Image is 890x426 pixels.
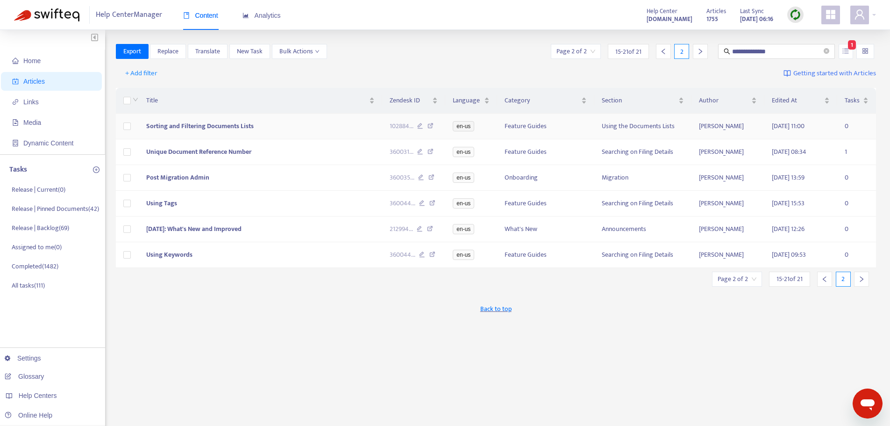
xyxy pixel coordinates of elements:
[5,373,44,380] a: Glossary
[12,223,69,233] p: Release | Backlog ( 69 )
[699,95,749,106] span: Author
[12,204,99,214] p: Release | Pinned Documents ( 42 )
[824,48,829,54] span: close-circle
[229,44,270,59] button: New Task
[858,276,865,282] span: right
[23,78,45,85] span: Articles
[242,12,281,19] span: Analytics
[837,191,876,217] td: 0
[497,165,594,191] td: Onboarding
[12,242,62,252] p: Assigned to me ( 0 )
[453,250,474,260] span: en-us
[836,272,851,287] div: 2
[594,217,691,242] td: Announcements
[772,224,805,234] span: [DATE] 12:26
[740,14,773,24] strong: [DATE] 06:16
[453,198,474,209] span: en-us
[5,412,52,419] a: Online Help
[23,98,39,106] span: Links
[772,198,805,209] span: [DATE] 15:53
[691,165,764,191] td: [PERSON_NAME]
[93,166,100,173] span: plus-circle
[12,58,19,64] span: home
[390,224,413,234] span: 212994 ...
[139,88,382,114] th: Title
[9,164,27,175] p: Tasks
[691,88,764,114] th: Author
[150,44,186,59] button: Replace
[697,48,704,55] span: right
[647,14,692,24] strong: [DOMAIN_NAME]
[497,217,594,242] td: What's New
[390,121,413,131] span: 102884 ...
[133,97,138,102] span: down
[23,139,73,147] span: Dynamic Content
[315,49,320,54] span: down
[505,95,579,106] span: Category
[691,139,764,165] td: [PERSON_NAME]
[12,78,19,85] span: account-book
[272,44,327,59] button: Bulk Actionsdown
[23,119,41,126] span: Media
[195,46,220,57] span: Translate
[5,354,41,362] a: Settings
[615,47,641,57] span: 15 - 21 of 21
[848,40,856,50] span: 1
[594,242,691,268] td: Searching on Filing Details
[497,242,594,268] td: Feature Guides
[116,44,149,59] button: Export
[842,48,849,54] span: unordered-list
[837,88,876,114] th: Tasks
[691,242,764,268] td: [PERSON_NAME]
[390,173,414,183] span: 360035 ...
[12,119,19,126] span: file-image
[497,139,594,165] td: Feature Guides
[772,121,805,131] span: [DATE] 11:00
[14,8,79,22] img: Swifteq
[497,114,594,139] td: Feature Guides
[839,44,853,59] button: unordered-list
[183,12,218,19] span: Content
[453,121,474,131] span: en-us
[845,95,861,106] span: Tasks
[12,281,45,290] p: All tasks ( 111 )
[146,121,254,131] span: Sorting and Filtering Documents Lists
[157,46,178,57] span: Replace
[12,140,19,146] span: container
[279,46,320,57] span: Bulk Actions
[453,95,482,106] span: Language
[594,139,691,165] td: Searching on Filing Details
[453,224,474,234] span: en-us
[23,57,41,65] span: Home
[837,165,876,191] td: 0
[12,185,65,195] p: Release | Current ( 0 )
[183,12,190,19] span: book
[854,9,865,20] span: user
[691,191,764,217] td: [PERSON_NAME]
[382,88,446,114] th: Zendesk ID
[824,47,829,56] span: close-circle
[660,48,667,55] span: left
[146,95,367,106] span: Title
[453,173,474,183] span: en-us
[188,44,228,59] button: Translate
[706,6,726,16] span: Articles
[647,6,677,16] span: Help Center
[125,68,157,79] span: + Add filter
[825,9,836,20] span: appstore
[19,392,57,399] span: Help Centers
[390,250,415,260] span: 360044 ...
[772,172,805,183] span: [DATE] 13:59
[706,14,718,24] strong: 1755
[146,146,251,157] span: Unique Document Reference Number
[146,198,177,209] span: Using Tags
[237,46,263,57] span: New Task
[837,139,876,165] td: 1
[594,191,691,217] td: Searching on Filing Details
[390,95,431,106] span: Zendesk ID
[776,274,803,284] span: 15 - 21 of 21
[821,276,828,282] span: left
[783,66,876,81] a: Getting started with Articles
[764,88,837,114] th: Edited At
[12,261,58,271] p: Completed ( 1482 )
